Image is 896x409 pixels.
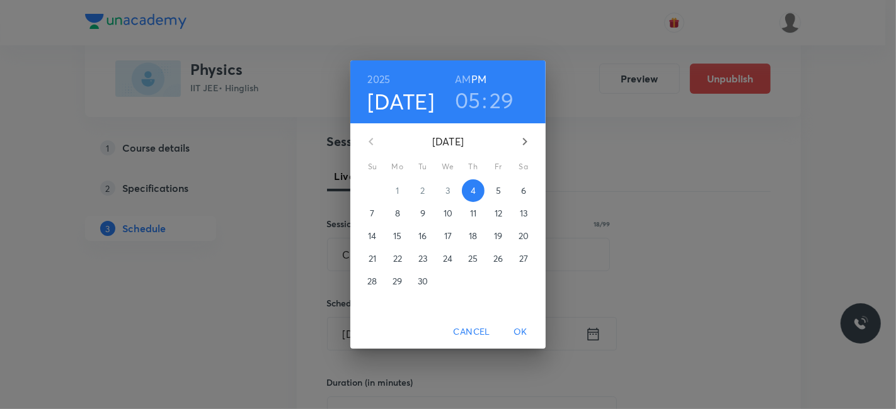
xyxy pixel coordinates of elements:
p: 7 [370,207,374,220]
span: OK [505,324,536,340]
button: 25 [462,247,485,270]
p: 13 [520,207,527,220]
button: 21 [361,247,384,270]
button: AM [455,70,471,88]
button: 05 [455,87,481,113]
p: 28 [367,275,377,288]
button: 24 [437,247,459,270]
span: Fr [487,160,510,173]
p: 26 [493,252,503,265]
span: We [437,160,459,173]
button: OK [500,320,541,344]
button: 28 [361,270,384,293]
button: 2025 [368,70,391,88]
p: 5 [496,184,501,197]
p: 16 [418,230,427,242]
p: 22 [393,252,402,265]
button: 17 [437,225,459,247]
span: Th [462,160,485,173]
button: Cancel [449,320,495,344]
button: 22 [386,247,409,270]
p: 18 [469,230,477,242]
p: 21 [369,252,376,265]
button: 9 [411,202,434,225]
button: 29 [386,270,409,293]
button: 13 [512,202,535,225]
span: Cancel [454,324,490,340]
button: 18 [462,225,485,247]
button: 7 [361,202,384,225]
button: 26 [487,247,510,270]
span: Mo [386,160,409,173]
button: 8 [386,202,409,225]
p: 15 [393,230,401,242]
p: 19 [494,230,502,242]
button: 27 [512,247,535,270]
button: 14 [361,225,384,247]
p: 12 [495,207,502,220]
span: Sa [512,160,535,173]
p: 10 [444,207,452,220]
button: 4 [462,179,485,202]
p: 25 [468,252,478,265]
p: 11 [470,207,476,220]
p: 30 [418,275,428,288]
p: [DATE] [386,134,510,149]
button: [DATE] [368,88,435,115]
p: 29 [393,275,402,288]
p: 8 [395,207,400,220]
p: 4 [471,184,476,197]
p: 17 [444,230,452,242]
button: PM [471,70,486,88]
p: 20 [519,230,529,242]
button: 19 [487,225,510,247]
button: 16 [411,225,434,247]
span: Tu [411,160,434,173]
button: 10 [437,202,459,225]
button: 11 [462,202,485,225]
button: 29 [490,87,514,113]
button: 23 [411,247,434,270]
p: 27 [519,252,528,265]
p: 6 [521,184,526,197]
p: 24 [443,252,452,265]
button: 20 [512,225,535,247]
button: 15 [386,225,409,247]
button: 6 [512,179,535,202]
span: Su [361,160,384,173]
p: 14 [368,230,376,242]
p: 23 [418,252,427,265]
h3: : [482,87,487,113]
button: 12 [487,202,510,225]
p: 9 [420,207,425,220]
button: 5 [487,179,510,202]
button: 30 [411,270,434,293]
